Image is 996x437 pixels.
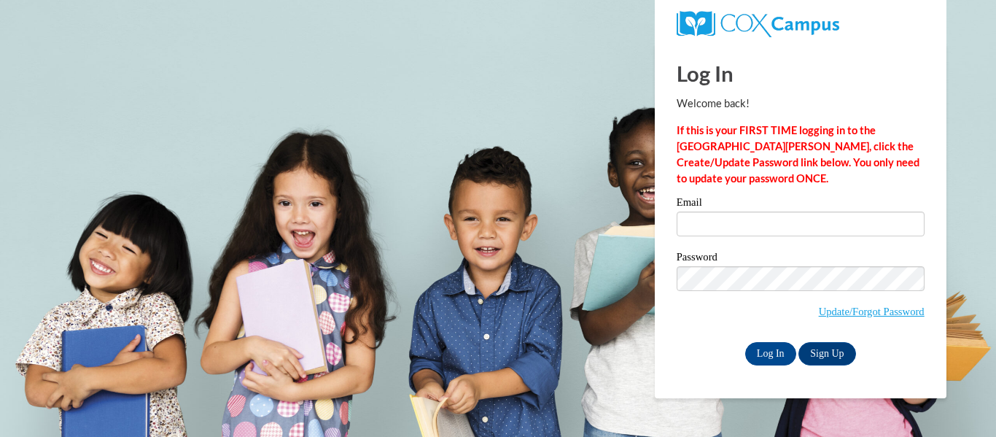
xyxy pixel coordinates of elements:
[677,11,839,37] img: COX Campus
[677,197,925,212] label: Email
[819,306,925,317] a: Update/Forgot Password
[677,17,839,29] a: COX Campus
[677,96,925,112] p: Welcome back!
[677,58,925,88] h1: Log In
[677,252,925,266] label: Password
[677,124,919,185] strong: If this is your FIRST TIME logging in to the [GEOGRAPHIC_DATA][PERSON_NAME], click the Create/Upd...
[745,342,796,366] input: Log In
[798,342,855,366] a: Sign Up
